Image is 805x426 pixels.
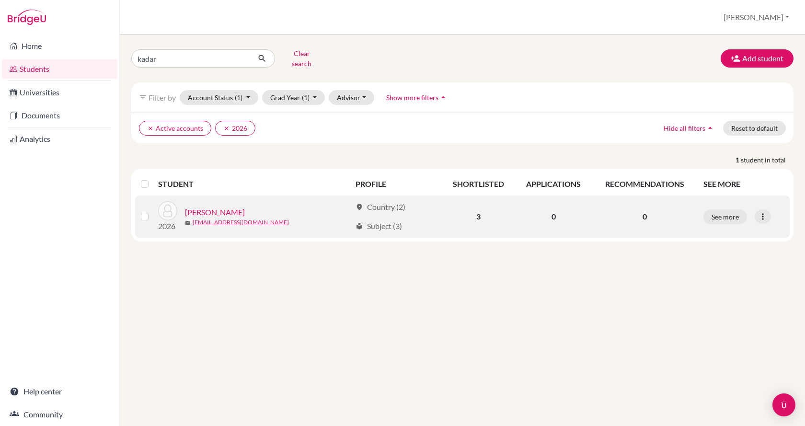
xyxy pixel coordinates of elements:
[2,106,117,125] a: Documents
[705,123,715,133] i: arrow_drop_up
[438,92,448,102] i: arrow_drop_up
[772,393,795,416] div: Open Intercom Messenger
[158,173,350,196] th: STUDENT
[378,90,456,105] button: Show more filtersarrow_drop_up
[2,405,117,424] a: Community
[223,125,230,132] i: clear
[2,83,117,102] a: Universities
[2,129,117,149] a: Analytics
[139,121,211,136] button: clearActive accounts
[2,59,117,79] a: Students
[193,218,289,227] a: [EMAIL_ADDRESS][DOMAIN_NAME]
[356,201,405,213] div: Country (2)
[723,121,786,136] button: Reset to default
[698,173,790,196] th: SEE MORE
[180,90,258,105] button: Account Status(1)
[350,173,442,196] th: PROFILE
[275,46,328,71] button: Clear search
[719,8,793,26] button: [PERSON_NAME]
[262,90,325,105] button: Grad Year(1)
[147,125,154,132] i: clear
[442,196,515,238] td: 3
[442,173,515,196] th: SHORTLISTED
[329,90,374,105] button: Advisor
[741,155,793,165] span: student in total
[235,93,242,102] span: (1)
[515,196,592,238] td: 0
[185,220,191,226] span: mail
[149,93,176,102] span: Filter by
[515,173,592,196] th: APPLICATIONS
[8,10,46,25] img: Bridge-U
[2,382,117,401] a: Help center
[736,155,741,165] strong: 1
[664,124,705,132] span: Hide all filters
[2,36,117,56] a: Home
[131,49,250,68] input: Find student by name...
[158,201,177,220] img: Kádár, Miklós
[598,211,692,222] p: 0
[356,220,402,232] div: Subject (3)
[158,220,177,232] p: 2026
[139,93,147,101] i: filter_list
[655,121,723,136] button: Hide all filtersarrow_drop_up
[592,173,698,196] th: RECOMMENDATIONS
[215,121,255,136] button: clear2026
[721,49,793,68] button: Add student
[356,203,363,211] span: location_on
[185,207,245,218] a: [PERSON_NAME]
[356,222,363,230] span: local_library
[703,209,747,224] button: See more
[386,93,438,102] span: Show more filters
[302,93,310,102] span: (1)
